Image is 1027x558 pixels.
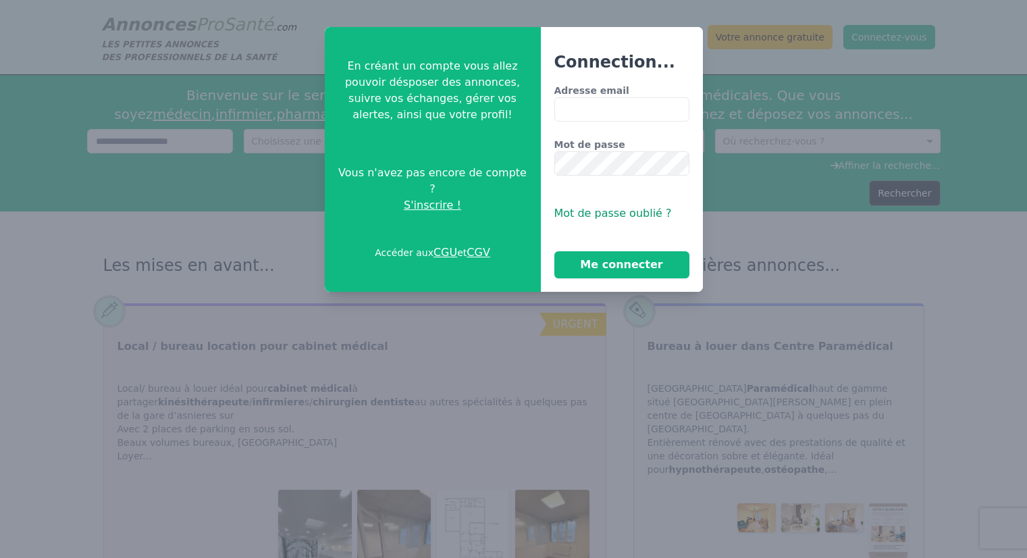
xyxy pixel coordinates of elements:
[554,84,689,97] label: Adresse email
[554,138,689,151] label: Mot de passe
[467,246,490,259] a: CGV
[336,58,530,123] p: En créant un compte vous allez pouvoir désposer des annonces, suivre vos échanges, gérer vos aler...
[375,245,490,261] p: Accéder aux et
[554,51,689,73] h3: Connection...
[554,251,689,278] button: Me connecter
[554,207,672,220] span: Mot de passe oublié ?
[336,165,530,197] span: Vous n'avez pas encore de compte ?
[404,197,461,213] span: S'inscrire !
[433,246,457,259] a: CGU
